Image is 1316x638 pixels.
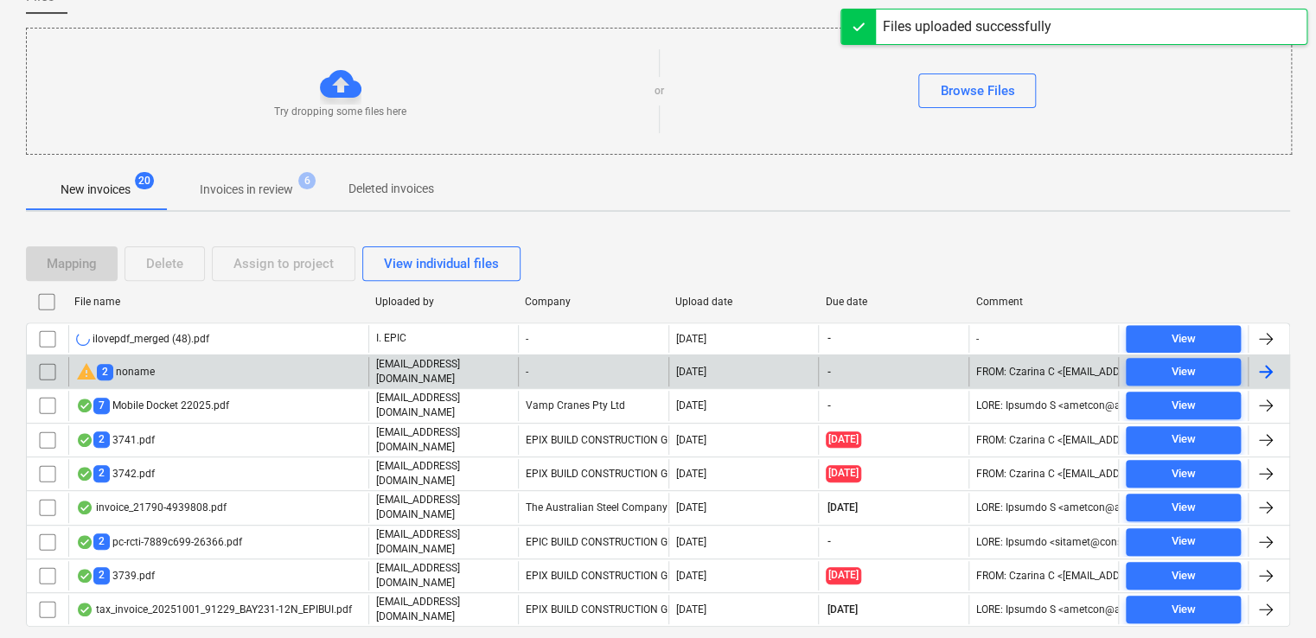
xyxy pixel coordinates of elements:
p: [EMAIL_ADDRESS][DOMAIN_NAME] [376,357,511,386]
button: Browse Files [918,73,1036,108]
div: [DATE] [676,536,706,548]
div: Comment [975,296,1112,308]
p: Deleted invoices [348,180,434,198]
div: EPIX BUILD CONSTRUCTION GROUP PTY LTD [518,425,668,455]
span: 2 [93,465,110,482]
div: [DATE] [676,603,706,616]
p: [EMAIL_ADDRESS][DOMAIN_NAME] [376,527,511,557]
button: View [1126,596,1241,623]
div: 3741.pdf [76,431,155,448]
div: EPIX BUILD CONSTRUCTION GROUP PTY LTD [518,459,668,488]
span: warning [76,361,97,382]
div: ilovepdf_merged (48).pdf [76,332,209,346]
p: Invoices in review [200,181,293,199]
div: View [1171,464,1195,484]
div: View [1171,362,1195,382]
div: invoice_21790-4939808.pdf [76,501,227,514]
div: Company [525,296,661,308]
div: [DATE] [676,468,706,480]
div: Files uploaded successfully [883,16,1051,37]
div: - [518,357,668,386]
span: 20 [135,172,154,189]
div: OCR finished [76,603,93,616]
p: [EMAIL_ADDRESS][DOMAIN_NAME] [376,391,511,420]
div: [DATE] [676,399,706,412]
div: [DATE] [676,333,706,345]
div: Uploaded by [374,296,511,308]
div: View [1171,396,1195,416]
div: View [1171,600,1195,620]
div: View [1171,498,1195,518]
span: 2 [93,533,110,550]
span: - [826,534,833,549]
span: - [826,399,833,413]
span: 6 [298,172,316,189]
div: [DATE] [676,366,706,378]
p: [EMAIL_ADDRESS][DOMAIN_NAME] [376,561,511,590]
div: View [1171,532,1195,552]
p: [EMAIL_ADDRESS][DOMAIN_NAME] [376,493,511,522]
div: OCR finished [76,535,93,549]
div: View [1171,430,1195,450]
button: View [1126,460,1241,488]
div: The Australian Steel Company (Operations) Pty Ltd [518,493,668,522]
div: Mobile Docket 22025.pdf [76,398,229,414]
iframe: Chat Widget [1230,555,1316,638]
button: View [1126,528,1241,556]
span: [DATE] [826,603,859,617]
p: I. EPIC [376,331,406,346]
div: [DATE] [676,434,706,446]
div: - [518,325,668,353]
p: Try dropping some files here [274,105,406,119]
div: OCR finished [76,569,93,583]
p: New invoices [61,181,131,199]
div: View [1171,329,1195,349]
div: File name [74,296,361,308]
div: OCR finished [76,433,93,447]
div: OCR in progress [76,332,90,346]
span: 2 [93,567,110,584]
div: OCR finished [76,501,93,514]
div: OCR finished [76,399,93,412]
div: Due date [826,296,962,308]
span: - [826,331,833,346]
p: [EMAIL_ADDRESS][DOMAIN_NAME] [376,595,511,624]
button: View individual files [362,246,521,281]
span: - [826,365,833,380]
div: EPIX BUILD CONSTRUCTION GROUP PTY LTD [518,561,668,590]
div: Vamp Cranes Pty Ltd [518,391,668,420]
div: Browse Files [940,80,1014,102]
div: noname [76,361,155,382]
div: pc-rcti-7889c699-26366.pdf [76,533,242,550]
span: 7 [93,398,110,414]
div: - [976,333,979,345]
button: View [1126,358,1241,386]
div: [DATE] [676,501,706,514]
div: 3742.pdf [76,465,155,482]
button: View [1126,392,1241,419]
p: or [655,84,664,99]
p: [EMAIL_ADDRESS][DOMAIN_NAME] [376,459,511,488]
div: EPIX BUILD CONSTRUCTION GROUP PTY LTD [518,595,668,624]
p: [EMAIL_ADDRESS][DOMAIN_NAME] [376,425,511,455]
div: [DATE] [676,570,706,582]
button: View [1126,562,1241,590]
div: tax_invoice_20251001_91229_BAY231-12N_EPIBUI.pdf [76,603,352,616]
span: 2 [97,364,113,380]
span: [DATE] [826,567,861,584]
button: View [1126,426,1241,454]
span: [DATE] [826,431,861,448]
div: View individual files [384,252,499,275]
span: [DATE] [826,501,859,515]
span: 2 [93,431,110,448]
button: View [1126,494,1241,521]
span: [DATE] [826,465,861,482]
div: EPIC BUILD CONSTRUCTION GROUP [518,527,668,557]
div: 3739.pdf [76,567,155,584]
div: View [1171,566,1195,586]
button: View [1126,325,1241,353]
div: Try dropping some files hereorBrowse Files [26,28,1292,155]
div: Upload date [675,296,812,308]
div: OCR finished [76,467,93,481]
